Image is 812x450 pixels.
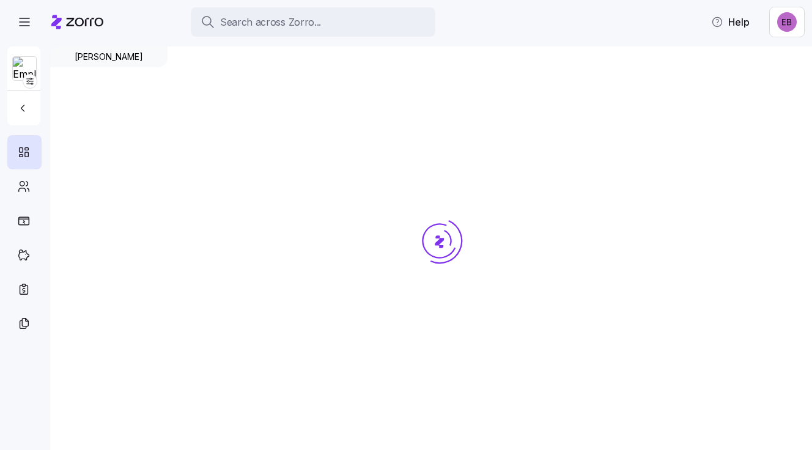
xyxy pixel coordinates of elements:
[50,46,168,67] div: [PERSON_NAME]
[191,7,435,37] button: Search across Zorro...
[701,10,759,34] button: Help
[711,15,750,29] span: Help
[777,12,797,32] img: e893a1d701ecdfe11b8faa3453cd5ce7
[220,15,321,30] span: Search across Zorro...
[13,57,36,81] img: Employer logo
